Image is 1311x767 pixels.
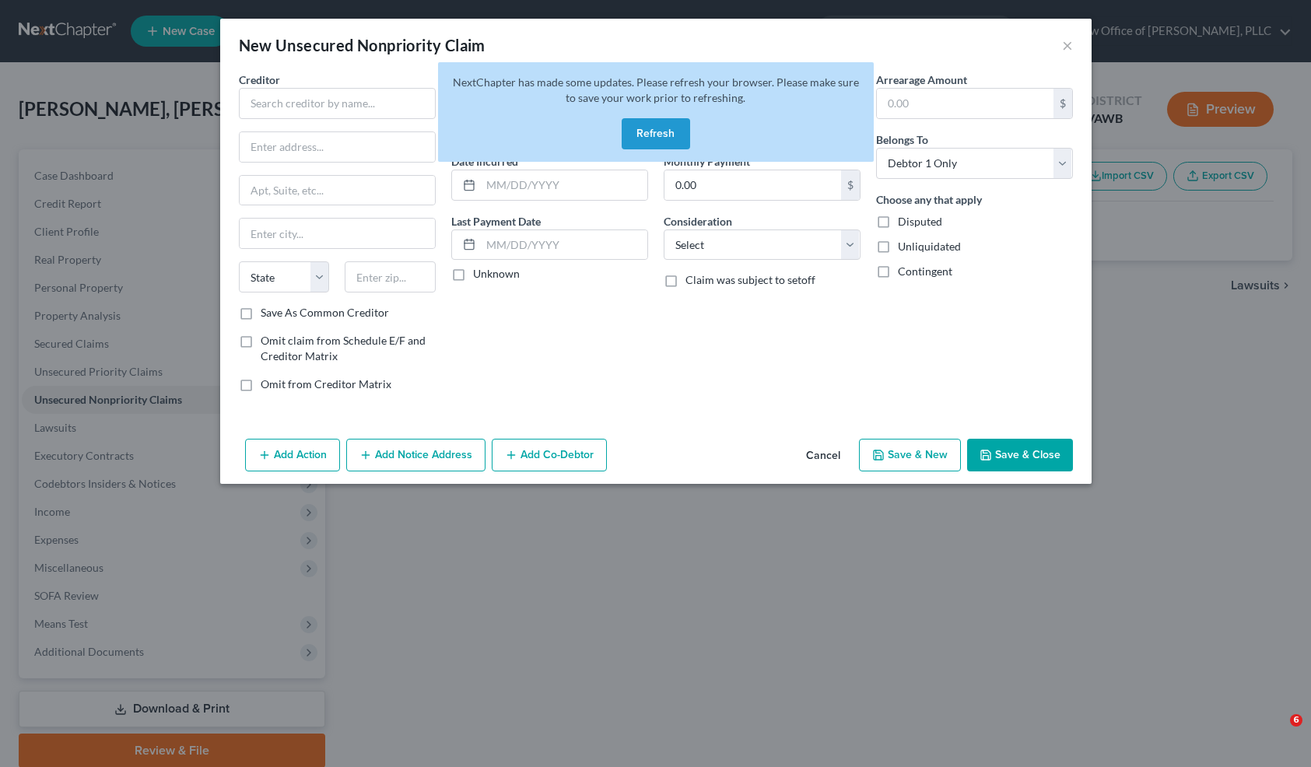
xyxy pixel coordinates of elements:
input: Enter city... [240,219,435,248]
iframe: Intercom live chat [1258,714,1295,751]
span: Omit from Creditor Matrix [261,377,391,391]
input: MM/DD/YYYY [481,230,647,260]
span: Omit claim from Schedule E/F and Creditor Matrix [261,334,426,362]
button: Add Notice Address [346,439,485,471]
span: 6 [1290,714,1302,727]
label: Consideration [664,213,732,229]
button: Save & Close [967,439,1073,471]
input: 0.00 [664,170,841,200]
span: Belongs To [876,133,928,146]
span: Creditor [239,73,280,86]
label: Unknown [473,266,520,282]
button: Save & New [859,439,961,471]
button: × [1062,36,1073,54]
input: Enter zip... [345,261,436,292]
span: Contingent [898,264,952,278]
input: 0.00 [877,89,1053,118]
div: $ [1053,89,1072,118]
button: Refresh [622,118,690,149]
button: Add Co-Debtor [492,439,607,471]
span: NextChapter has made some updates. Please refresh your browser. Please make sure to save your wor... [453,75,859,104]
span: Disputed [898,215,942,228]
span: Unliquidated [898,240,961,253]
label: Choose any that apply [876,191,982,208]
span: Claim was subject to setoff [685,273,815,286]
input: Enter address... [240,132,435,162]
label: Last Payment Date [451,213,541,229]
button: Cancel [794,440,853,471]
input: Apt, Suite, etc... [240,176,435,205]
button: Add Action [245,439,340,471]
input: Search creditor by name... [239,88,436,119]
div: $ [841,170,860,200]
label: Arrearage Amount [876,72,967,88]
label: Save As Common Creditor [261,305,389,320]
div: New Unsecured Nonpriority Claim [239,34,485,56]
input: MM/DD/YYYY [481,170,647,200]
